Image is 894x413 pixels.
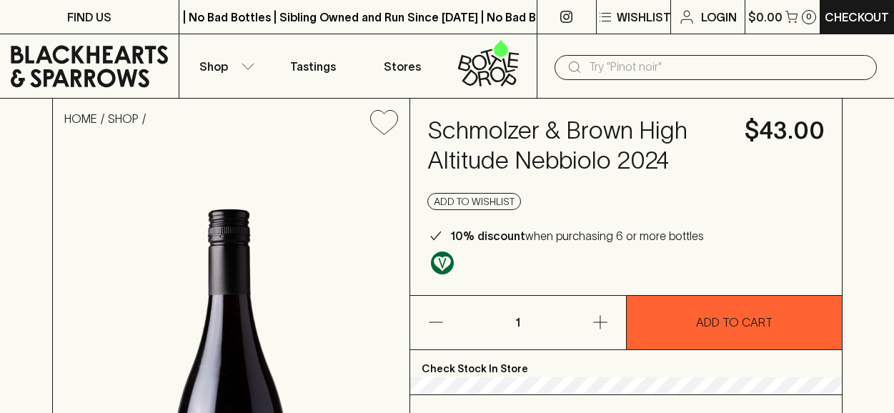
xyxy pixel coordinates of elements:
button: Shop [179,34,269,98]
p: Tastings [290,58,336,75]
p: 0 [806,13,812,21]
h4: Schmolzer & Brown High Altitude Nebbiolo 2024 [427,116,727,176]
p: ADD TO CART [696,314,773,331]
p: 1 [501,296,535,349]
p: Login [701,9,737,26]
h4: $43.00 [745,116,825,146]
p: Checkout [825,9,889,26]
a: Tastings [269,34,358,98]
input: Try "Pinot noir" [589,56,865,79]
a: HOME [64,112,97,125]
p: when purchasing 6 or more bottles [450,227,704,244]
a: Stores [358,34,447,98]
p: Wishlist [617,9,671,26]
img: Vegan [431,252,454,274]
a: SHOP [108,112,139,125]
p: Stores [384,58,421,75]
b: 10% discount [450,229,525,242]
button: ADD TO CART [627,296,842,349]
a: Made without the use of any animal products. [427,248,457,278]
button: Add to wishlist [427,193,521,210]
p: $0.00 [748,9,783,26]
p: FIND US [67,9,111,26]
p: Shop [199,58,228,75]
button: Add to wishlist [364,104,404,141]
p: Check Stock In Store [410,350,842,377]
